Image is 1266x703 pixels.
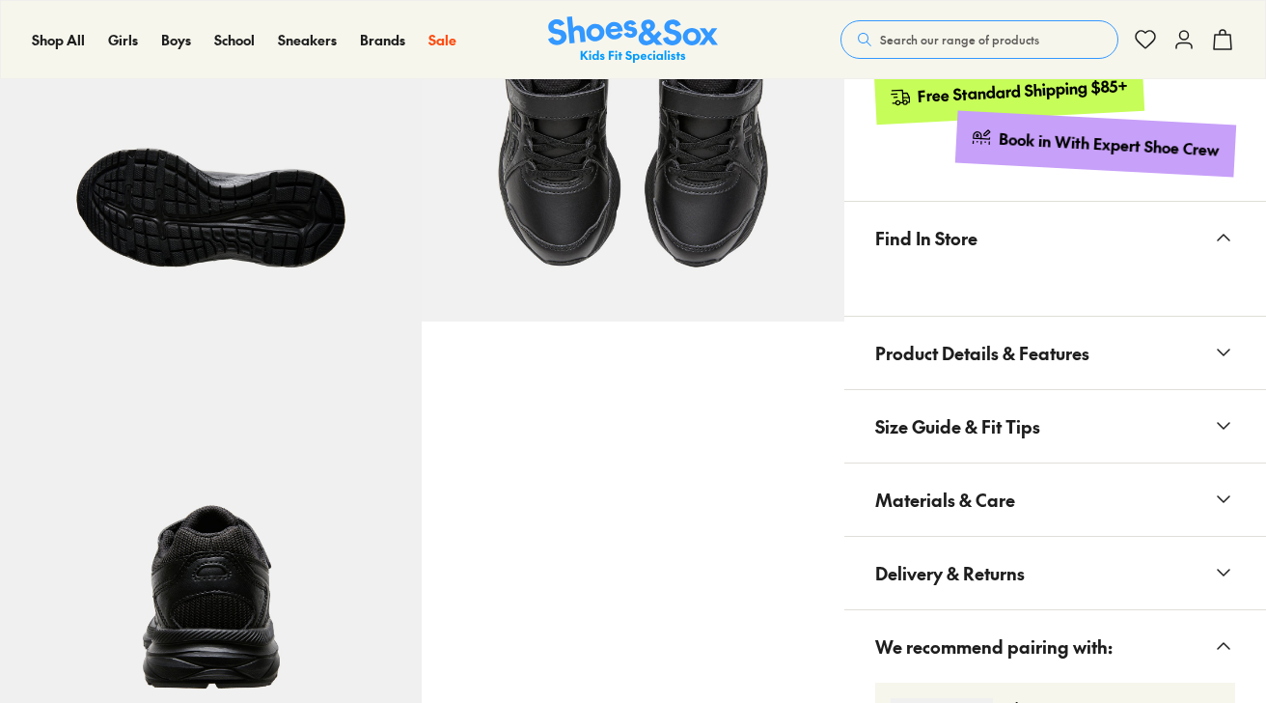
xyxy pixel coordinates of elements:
[161,30,191,50] a: Boys
[278,30,337,50] a: Sneakers
[548,16,718,64] a: Shoes & Sox
[32,30,85,50] a: Shop All
[875,471,1015,528] span: Materials & Care
[917,74,1128,106] div: Free Standard Shipping $85+
[428,30,456,50] a: Sale
[844,610,1266,683] button: We recommend pairing with:
[214,30,255,50] a: School
[108,30,138,49] span: Girls
[844,537,1266,609] button: Delivery & Returns
[999,128,1221,161] div: Book in With Expert Shoe Crew
[548,16,718,64] img: SNS_Logo_Responsive.svg
[844,390,1266,463] button: Size Guide & Fit Tips
[875,545,1025,602] span: Delivery & Returns
[880,31,1039,48] span: Search our range of products
[875,618,1113,675] span: We recommend pairing with:
[875,324,1089,381] span: Product Details & Features
[840,20,1118,59] button: Search our range of products
[844,464,1266,536] button: Materials & Care
[108,30,138,50] a: Girls
[955,110,1236,177] a: Book in With Expert Shoe Crew
[844,202,1266,274] button: Find In Store
[214,30,255,49] span: School
[875,210,977,267] span: Find In Store
[32,30,85,49] span: Shop All
[875,398,1040,455] span: Size Guide & Fit Tips
[875,274,1235,293] iframe: Find in Store
[360,30,405,50] a: Brands
[360,30,405,49] span: Brands
[278,30,337,49] span: Sneakers
[161,30,191,49] span: Boys
[873,59,1143,125] a: Free Standard Shipping $85+
[428,30,456,49] span: Sale
[844,317,1266,389] button: Product Details & Features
